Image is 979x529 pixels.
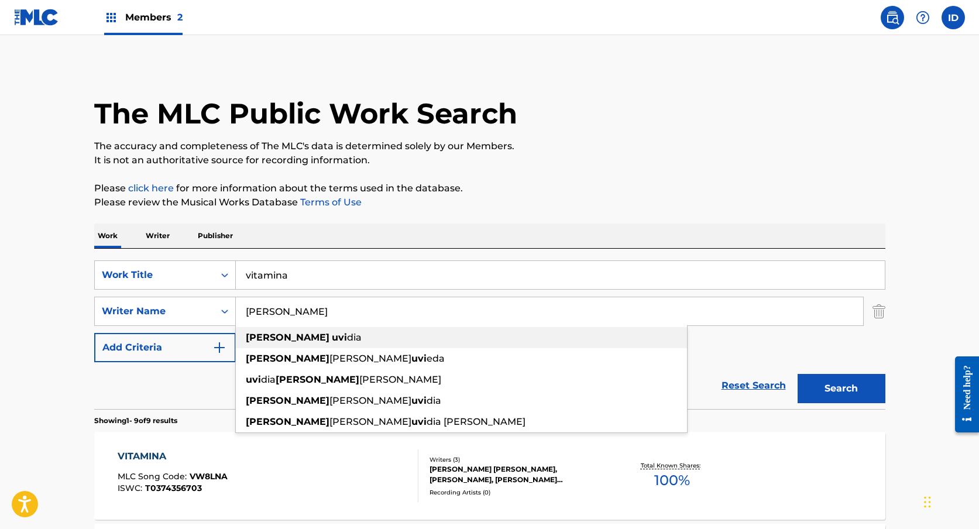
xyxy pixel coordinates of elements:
[118,449,228,463] div: VITAMINA
[924,485,931,520] div: Drag
[430,464,606,485] div: [PERSON_NAME] [PERSON_NAME], [PERSON_NAME], [PERSON_NAME] [PERSON_NAME]
[118,483,145,493] span: ISWC :
[427,353,445,364] span: eda
[430,455,606,464] div: Writers ( 3 )
[654,470,690,491] span: 100 %
[145,483,202,493] span: T0374356703
[427,395,441,406] span: dia
[128,183,174,194] a: click here
[246,416,329,427] strong: [PERSON_NAME]
[276,374,359,385] strong: [PERSON_NAME]
[347,332,362,343] span: dia
[411,353,427,364] strong: uvi
[94,224,121,248] p: Work
[94,153,885,167] p: It is not an authoritative source for recording information.
[194,224,236,248] p: Publisher
[118,471,190,482] span: MLC Song Code :
[916,11,930,25] img: help
[885,11,899,25] img: search
[212,341,226,355] img: 9d2ae6d4665cec9f34b9.svg
[641,461,703,470] p: Total Known Shares:
[94,195,885,209] p: Please review the Musical Works Database
[261,374,276,385] span: dia
[102,268,207,282] div: Work Title
[920,473,979,529] iframe: Chat Widget
[332,332,347,343] strong: uvi
[125,11,183,24] span: Members
[246,374,261,385] strong: uvi
[190,471,228,482] span: VW8LNA
[246,395,329,406] strong: [PERSON_NAME]
[942,6,965,29] div: User Menu
[411,395,427,406] strong: uvi
[798,374,885,403] button: Search
[911,6,935,29] div: Help
[142,224,173,248] p: Writer
[946,348,979,442] iframe: Resource Center
[881,6,904,29] a: Public Search
[177,12,183,23] span: 2
[430,488,606,497] div: Recording Artists ( 0 )
[94,260,885,409] form: Search Form
[329,353,411,364] span: [PERSON_NAME]
[94,432,885,520] a: VITAMINAMLC Song Code:VW8LNAISWC:T0374356703Writers (3)[PERSON_NAME] [PERSON_NAME], [PERSON_NAME]...
[329,416,411,427] span: [PERSON_NAME]
[246,332,329,343] strong: [PERSON_NAME]
[359,374,441,385] span: [PERSON_NAME]
[94,139,885,153] p: The accuracy and completeness of The MLC's data is determined solely by our Members.
[329,395,411,406] span: [PERSON_NAME]
[94,415,177,426] p: Showing 1 - 9 of 9 results
[94,96,517,131] h1: The MLC Public Work Search
[104,11,118,25] img: Top Rightsholders
[14,9,59,26] img: MLC Logo
[298,197,362,208] a: Terms of Use
[411,416,427,427] strong: uvi
[102,304,207,318] div: Writer Name
[427,416,525,427] span: dia [PERSON_NAME]
[872,297,885,326] img: Delete Criterion
[94,333,236,362] button: Add Criteria
[716,373,792,399] a: Reset Search
[94,181,885,195] p: Please for more information about the terms used in the database.
[246,353,329,364] strong: [PERSON_NAME]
